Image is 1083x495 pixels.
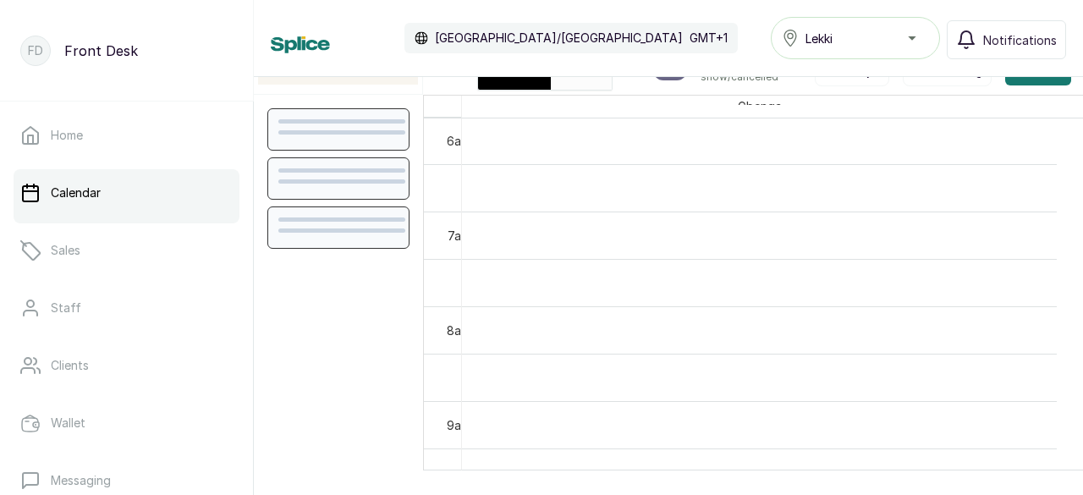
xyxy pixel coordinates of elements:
[51,127,83,144] p: Home
[805,30,833,47] span: Lekki
[14,399,239,447] a: Wallet
[14,227,239,274] a: Sales
[435,30,683,47] p: [GEOGRAPHIC_DATA]/[GEOGRAPHIC_DATA]
[734,96,785,117] span: Gbenga
[51,472,111,489] p: Messaging
[14,169,239,217] a: Calendar
[690,30,728,47] p: GMT+1
[771,17,940,59] button: Lekki
[51,300,81,316] p: Staff
[444,227,474,245] div: 7am
[51,357,89,374] p: Clients
[983,31,1057,49] span: Notifications
[51,242,80,259] p: Sales
[64,41,138,61] p: Front Desk
[14,342,239,389] a: Clients
[443,132,474,150] div: 6am
[51,415,85,432] p: Wallet
[28,42,43,59] p: FD
[443,416,474,434] div: 9am
[14,112,239,159] a: Home
[947,20,1066,59] button: Notifications
[51,184,101,201] p: Calendar
[14,284,239,332] a: Staff
[443,322,474,339] div: 8am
